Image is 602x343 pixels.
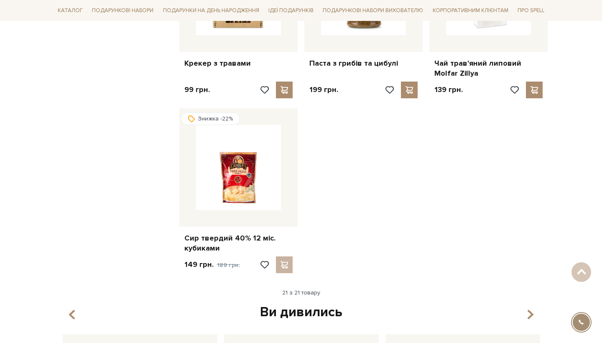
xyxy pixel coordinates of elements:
div: 21 з 21 товару [51,289,551,297]
p: 99 грн. [184,85,210,95]
a: Каталог [54,4,86,17]
a: Подарунки на День народження [160,4,263,17]
a: Ідеї подарунків [265,4,317,17]
a: Корпоративним клієнтам [429,3,512,18]
span: 189 грн. [217,261,240,269]
a: Чай трав'яний липовий Molfar Zillya [434,59,543,78]
p: 199 грн. [309,85,338,95]
div: Знижка -22% [181,113,240,125]
a: Паста з грибів та цибулі [309,59,418,68]
div: Ви дивились [59,304,543,321]
a: Подарункові набори вихователю [319,3,426,18]
p: 139 грн. [434,85,463,95]
p: 149 грн. [184,260,240,270]
a: Подарункові набори [89,4,157,17]
a: Сир твердий 40% 12 міс. кубиками [184,233,293,253]
a: Про Spell [514,4,548,17]
img: Сир твердий 40% 12 міс. кубиками [196,125,281,210]
a: Крекер з травами [184,59,293,68]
